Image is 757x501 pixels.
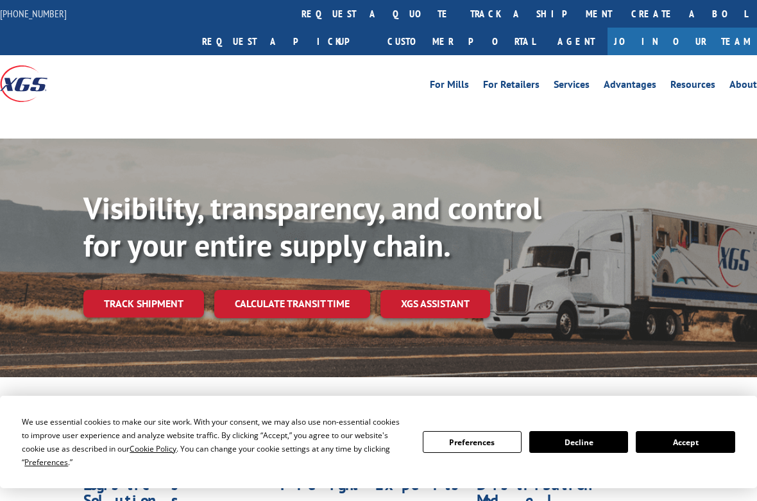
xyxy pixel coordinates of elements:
b: Visibility, transparency, and control for your entire supply chain. [83,188,541,265]
a: Services [554,80,590,94]
a: Calculate transit time [214,290,370,318]
div: We use essential cookies to make our site work. With your consent, we may also use non-essential ... [22,415,407,469]
a: Agent [545,28,608,55]
a: Request a pickup [192,28,378,55]
a: For Retailers [483,80,540,94]
a: Customer Portal [378,28,545,55]
span: Preferences [24,457,68,468]
a: Advantages [604,80,656,94]
a: XGS ASSISTANT [380,290,490,318]
a: Join Our Team [608,28,757,55]
button: Accept [636,431,735,453]
a: For Mills [430,80,469,94]
a: About [729,80,757,94]
button: Preferences [423,431,522,453]
span: Cookie Policy [130,443,176,454]
a: Resources [670,80,715,94]
a: Track shipment [83,290,204,317]
button: Decline [529,431,628,453]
